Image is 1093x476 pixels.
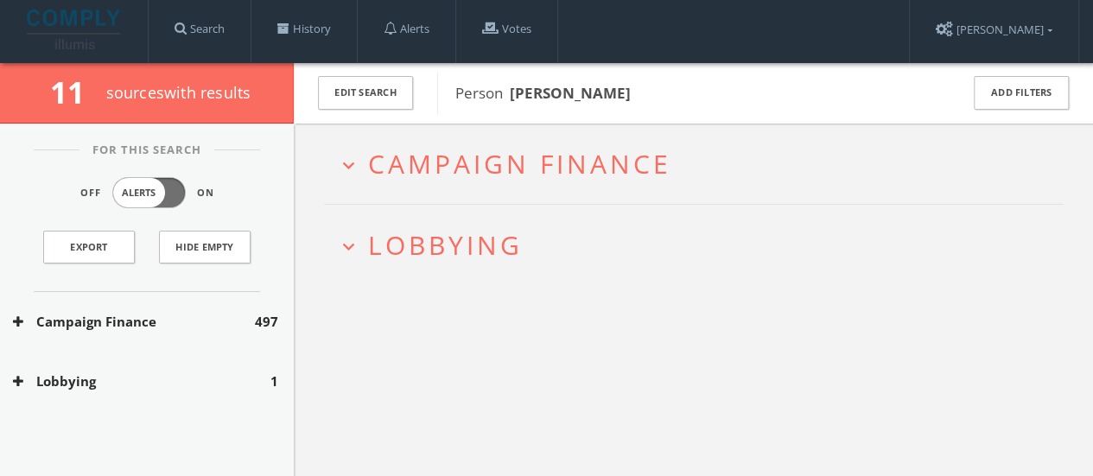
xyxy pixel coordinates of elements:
[337,149,1063,178] button: expand_moreCampaign Finance
[50,72,99,112] span: 11
[368,227,523,263] span: Lobbying
[80,186,101,200] span: Off
[43,231,135,263] a: Export
[337,231,1063,259] button: expand_moreLobbying
[455,83,631,103] span: Person
[13,312,255,332] button: Campaign Finance
[270,371,278,391] span: 1
[337,235,360,258] i: expand_more
[197,186,214,200] span: On
[159,231,251,263] button: Hide Empty
[106,82,251,103] span: source s with results
[13,371,270,391] button: Lobbying
[318,76,413,110] button: Edit Search
[368,146,671,181] span: Campaign Finance
[337,154,360,177] i: expand_more
[974,76,1069,110] button: Add Filters
[27,10,124,49] img: illumis
[79,142,214,159] span: For This Search
[255,312,278,332] span: 497
[510,83,631,103] b: [PERSON_NAME]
